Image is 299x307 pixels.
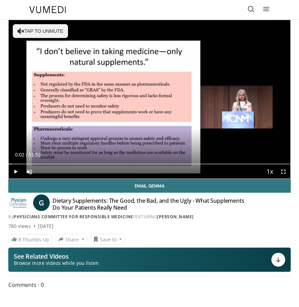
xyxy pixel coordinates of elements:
[9,165,22,179] button: Play
[90,234,125,245] button: Save to
[8,248,291,272] button: See Related Videos Browse more videos while you listen
[52,197,253,211] h4: Dietary Supplements: The Good, the Bad, and the Ugly - What Supplements Do Your Patients Really Need
[8,280,291,289] span: Comments 0
[8,197,28,208] img: Physicians Committee for Responsible Medicine
[9,20,290,179] video-js: Video Player
[8,214,291,220] div: By FEATURING
[13,214,133,220] a: Physicians Committee for Responsible Medicine
[38,223,54,230] div: [DATE]
[14,260,99,267] span: Browse more videos while you listen
[22,165,36,179] button: Unmute
[263,165,277,179] button: Playback Rate
[8,179,291,193] a: Email Gemma
[277,165,290,179] button: Fullscreen
[18,236,21,243] span: 8
[13,24,68,38] button: Tap to unmute
[33,194,50,211] a: G
[8,234,52,245] a: 8 Thumbs Up
[29,6,66,13] img: VuMedi Logo
[8,223,31,230] span: 780 views
[14,253,99,260] p: See Related Videos
[157,214,194,220] a: [PERSON_NAME]
[55,234,87,245] button: Share
[15,152,24,157] span: 0:02
[26,152,27,157] span: /
[9,163,290,165] div: Progress Bar
[29,152,41,157] span: 51:52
